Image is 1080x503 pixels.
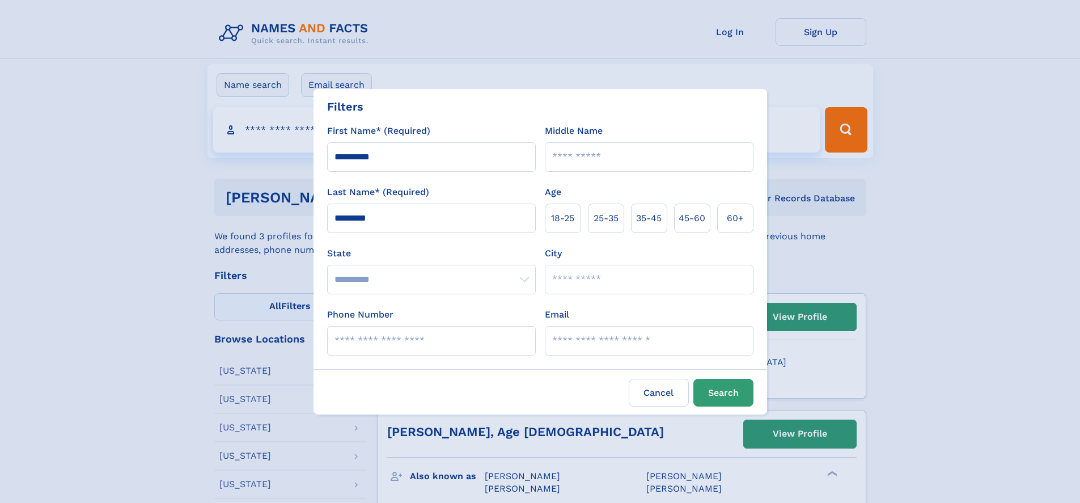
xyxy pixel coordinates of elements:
[679,212,705,225] span: 45‑60
[594,212,619,225] span: 25‑35
[327,185,429,199] label: Last Name* (Required)
[327,308,393,322] label: Phone Number
[727,212,744,225] span: 60+
[636,212,662,225] span: 35‑45
[327,124,430,138] label: First Name* (Required)
[551,212,574,225] span: 18‑25
[545,308,569,322] label: Email
[629,379,689,407] label: Cancel
[327,98,363,115] div: Filters
[327,247,536,260] label: State
[545,185,561,199] label: Age
[693,379,753,407] button: Search
[545,124,603,138] label: Middle Name
[545,247,562,260] label: City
